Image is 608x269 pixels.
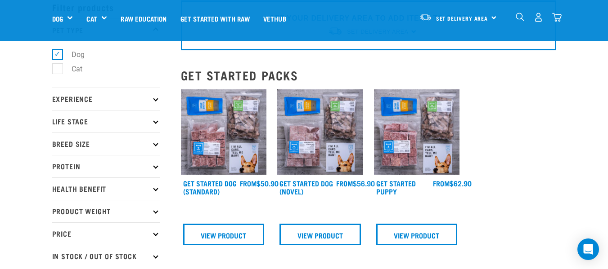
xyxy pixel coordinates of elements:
[57,49,88,60] label: Dog
[52,245,160,267] p: In Stock / Out Of Stock
[419,13,432,21] img: van-moving.png
[374,89,460,175] img: NPS Puppy Update
[336,179,375,187] div: $56.90
[376,224,458,245] a: View Product
[279,224,361,245] a: View Product
[52,222,160,245] p: Price
[257,0,293,36] a: Vethub
[240,179,279,187] div: $50.90
[336,181,353,185] span: FROM
[240,181,257,185] span: FROM
[174,0,257,36] a: Get started with Raw
[433,179,472,187] div: $62.90
[86,13,97,24] a: Cat
[52,13,63,24] a: Dog
[52,177,160,200] p: Health Benefit
[279,181,333,193] a: Get Started Dog (Novel)
[183,224,265,245] a: View Product
[52,110,160,132] p: Life Stage
[181,89,267,175] img: NSP Dog Standard Update
[52,155,160,177] p: Protein
[52,88,160,110] p: Experience
[52,200,160,222] p: Product Weight
[436,17,488,20] span: Set Delivery Area
[52,132,160,155] p: Breed Size
[183,181,237,193] a: Get Started Dog (Standard)
[433,181,450,185] span: FROM
[114,0,173,36] a: Raw Education
[552,13,562,22] img: home-icon@2x.png
[516,13,524,21] img: home-icon-1@2x.png
[57,63,86,75] label: Cat
[577,238,599,260] div: Open Intercom Messenger
[534,13,543,22] img: user.png
[376,181,416,193] a: Get Started Puppy
[277,89,363,175] img: NSP Dog Novel Update
[181,68,556,82] h2: Get Started Packs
